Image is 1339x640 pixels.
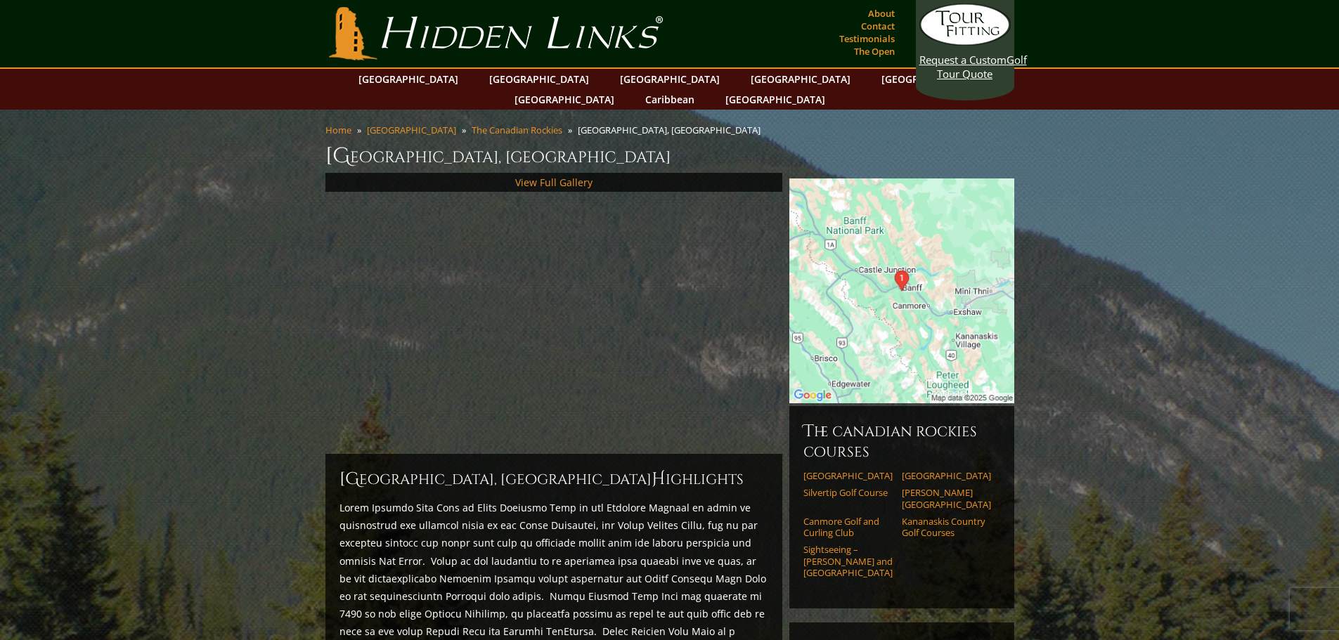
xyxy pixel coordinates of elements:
a: About [865,4,898,23]
a: [GEOGRAPHIC_DATA] [507,89,621,110]
a: Testimonials [836,29,898,48]
h2: [GEOGRAPHIC_DATA], [GEOGRAPHIC_DATA] ighlights [339,468,768,490]
a: [GEOGRAPHIC_DATA] [351,69,465,89]
a: Contact [858,16,898,36]
span: Request a Custom [919,53,1007,67]
img: Google Map of 405 Spray Ave, Banff, AB T1L 1J4, Canada [789,178,1014,403]
a: Caribbean [638,89,701,110]
a: [GEOGRAPHIC_DATA] [718,89,832,110]
a: [GEOGRAPHIC_DATA] [902,470,991,481]
h1: [GEOGRAPHIC_DATA], [GEOGRAPHIC_DATA] [325,142,1014,170]
a: [GEOGRAPHIC_DATA] [367,124,456,136]
h6: The Canadian Rockies Courses [803,420,1000,462]
a: Canmore Golf and Curling Club [803,516,893,539]
a: Silvertip Golf Course [803,487,893,498]
a: Request a CustomGolf Tour Quote [919,4,1011,81]
a: [PERSON_NAME][GEOGRAPHIC_DATA] [902,487,991,510]
a: [GEOGRAPHIC_DATA] [744,69,858,89]
a: [GEOGRAPHIC_DATA] [874,69,988,89]
a: Sightseeing – [PERSON_NAME] and [GEOGRAPHIC_DATA] [803,544,893,578]
a: [GEOGRAPHIC_DATA] [803,470,893,481]
span: H [652,468,666,490]
a: The Canadian Rockies [472,124,562,136]
a: Home [325,124,351,136]
a: Kananaskis Country Golf Courses [902,516,991,539]
a: [GEOGRAPHIC_DATA] [613,69,727,89]
a: The Open [850,41,898,61]
a: [GEOGRAPHIC_DATA] [482,69,596,89]
a: View Full Gallery [515,176,593,189]
li: [GEOGRAPHIC_DATA], [GEOGRAPHIC_DATA] [578,124,766,136]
